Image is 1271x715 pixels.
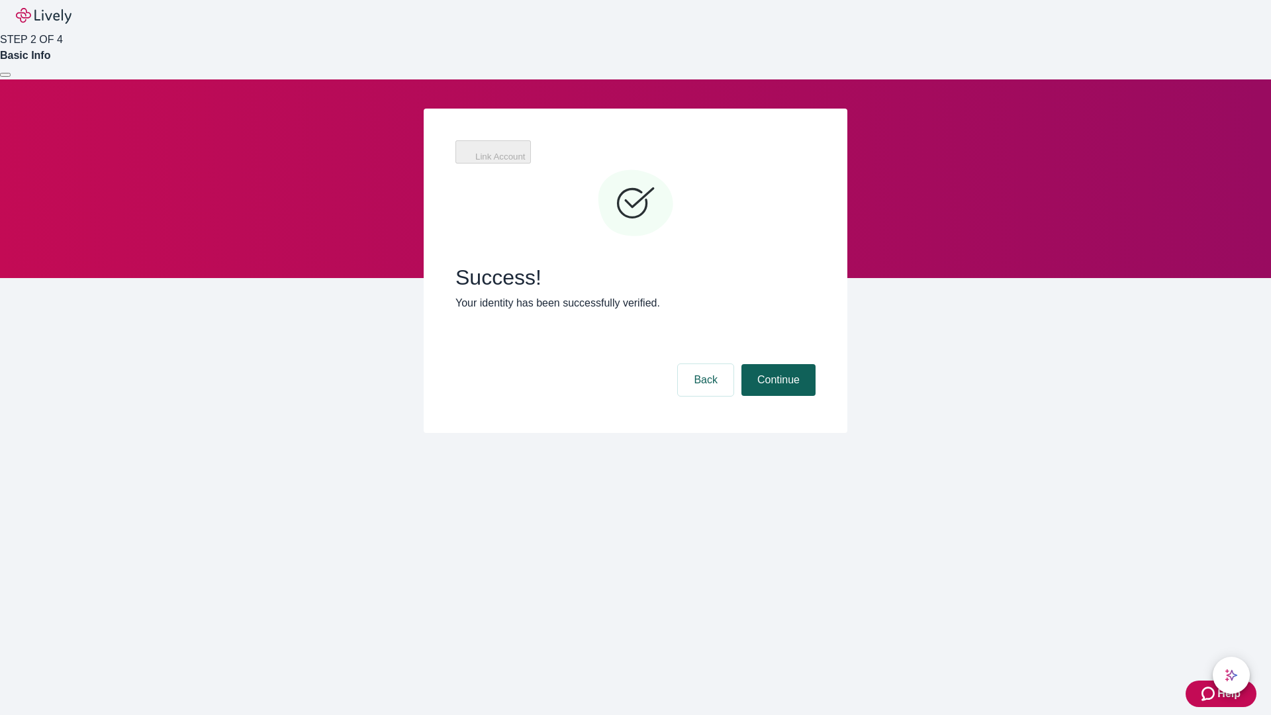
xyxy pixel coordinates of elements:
[1213,657,1250,694] button: chat
[1201,686,1217,702] svg: Zendesk support icon
[741,364,816,396] button: Continue
[1225,669,1238,682] svg: Lively AI Assistant
[678,364,733,396] button: Back
[455,265,816,290] span: Success!
[1186,681,1256,707] button: Zendesk support iconHelp
[596,164,675,244] svg: Checkmark icon
[455,295,816,311] p: Your identity has been successfully verified.
[455,140,531,164] button: Link Account
[16,8,71,24] img: Lively
[1217,686,1241,702] span: Help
